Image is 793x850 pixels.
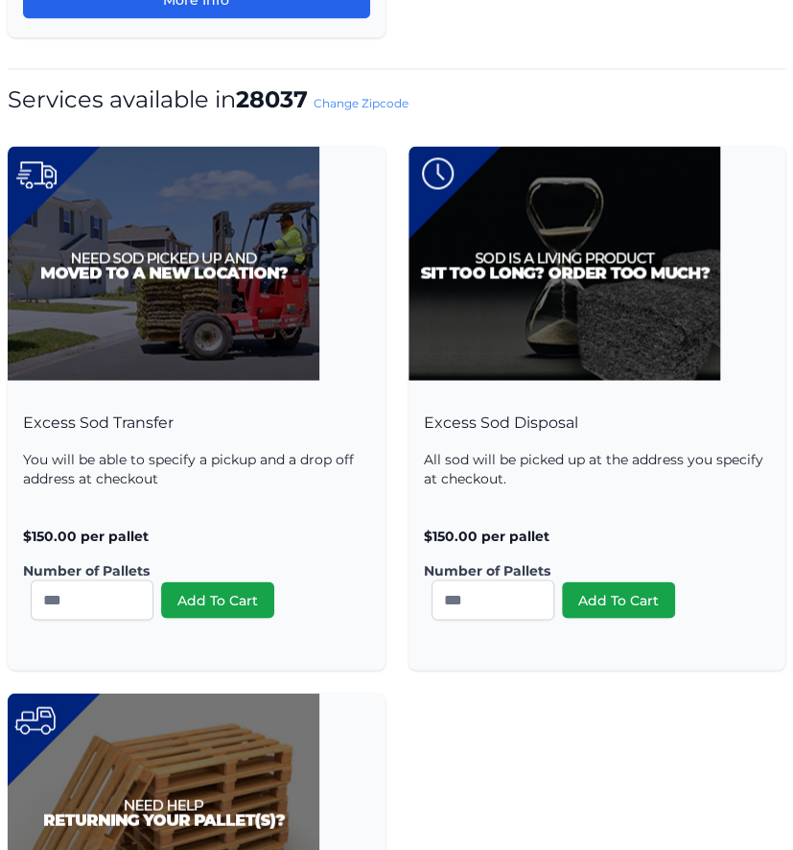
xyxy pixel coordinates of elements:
[314,96,408,110] a: Change Zipcode
[8,391,385,670] div: Excess Sod Transfer
[408,146,720,380] img: Excess Sod Disposal Product Image
[8,84,785,115] h1: Services available in
[23,449,370,487] p: You will be able to specify a pickup and a drop off address at checkout
[562,581,675,618] button: Add To Cart
[424,526,771,545] p: $150.00 per pallet
[424,449,771,487] p: All sod will be picked up at the address you specify at checkout.
[236,85,308,113] strong: 28037
[8,146,319,380] img: Excess Sod Transfer Product Image
[23,526,370,545] p: $150.00 per pallet
[161,581,274,618] button: Add To Cart
[23,560,355,579] label: Number of Pallets
[424,560,756,579] label: Number of Pallets
[408,391,786,670] div: Excess Sod Disposal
